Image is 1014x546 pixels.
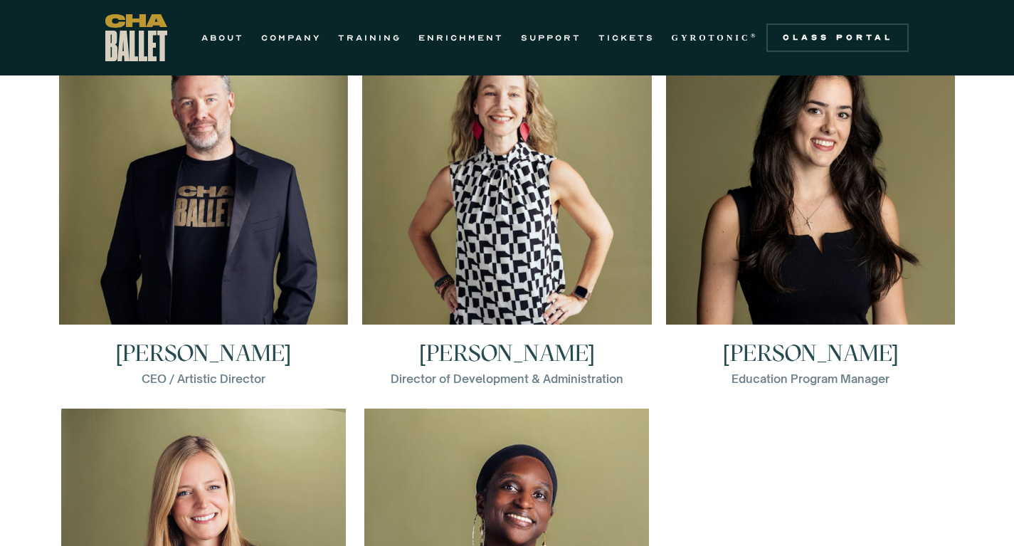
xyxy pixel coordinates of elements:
a: SUPPORT [521,29,581,46]
a: GYROTONIC® [672,29,759,46]
a: ENRICHMENT [418,29,504,46]
a: [PERSON_NAME]Director of Development & Administration [362,35,652,387]
a: Class Portal [766,23,909,52]
a: ABOUT [201,29,244,46]
div: Class Portal [775,32,900,43]
h3: [PERSON_NAME] [419,342,595,364]
h3: [PERSON_NAME] [115,342,291,364]
a: home [105,14,167,61]
div: Education Program Manager [732,370,889,387]
a: [PERSON_NAME]Education Program Manager [666,35,956,387]
strong: GYROTONIC [672,33,751,43]
a: COMPANY [261,29,321,46]
a: [PERSON_NAME]CEO / Artistic Director [59,35,349,387]
a: TRAINING [338,29,401,46]
div: CEO / Artistic Director [142,370,265,387]
a: TICKETS [598,29,655,46]
h3: [PERSON_NAME] [723,342,899,364]
sup: ® [751,32,759,39]
div: Director of Development & Administration [391,370,623,387]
